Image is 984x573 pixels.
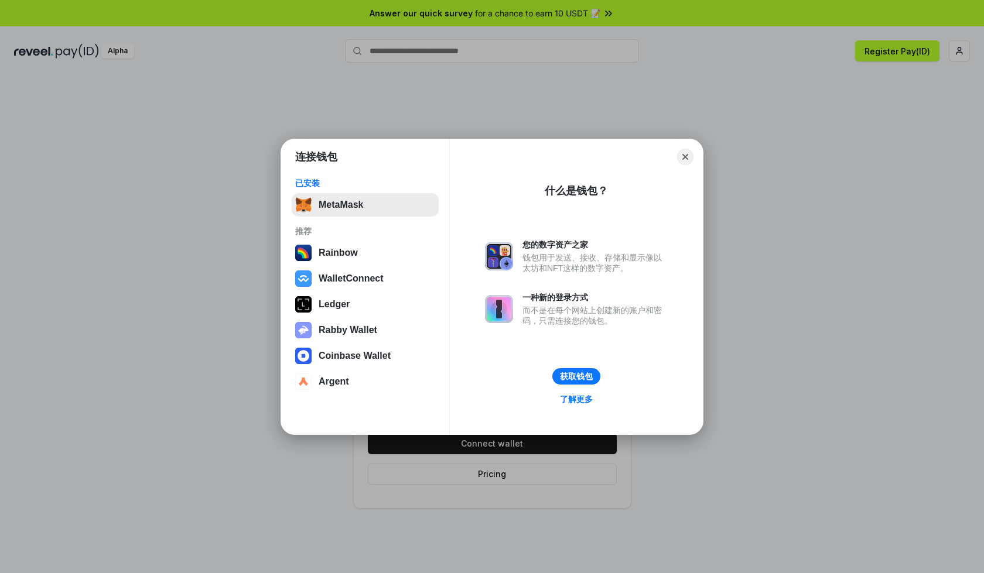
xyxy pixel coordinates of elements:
[319,299,350,310] div: Ledger
[292,370,439,393] button: Argent
[522,292,668,303] div: 一种新的登录方式
[292,318,439,342] button: Rabby Wallet
[295,150,337,164] h1: 连接钱包
[319,273,384,284] div: WalletConnect
[292,267,439,290] button: WalletConnect
[295,178,435,188] div: 已安装
[295,197,312,213] img: svg+xml,%3Csvg%20fill%3D%22none%22%20height%3D%2233%22%20viewBox%3D%220%200%2035%2033%22%20width%...
[545,184,608,198] div: 什么是钱包？
[485,295,513,323] img: svg+xml,%3Csvg%20xmlns%3D%22http%3A%2F%2Fwww.w3.org%2F2000%2Fsvg%22%20fill%3D%22none%22%20viewBox...
[560,371,593,382] div: 获取钱包
[319,325,377,335] div: Rabby Wallet
[522,239,668,250] div: 您的数字资产之家
[292,193,439,217] button: MetaMask
[560,394,593,404] div: 了解更多
[319,248,358,258] div: Rainbow
[295,270,312,287] img: svg+xml,%3Csvg%20width%3D%2228%22%20height%3D%2228%22%20viewBox%3D%220%200%2028%2028%22%20fill%3D...
[295,296,312,313] img: svg+xml,%3Csvg%20xmlns%3D%22http%3A%2F%2Fwww.w3.org%2F2000%2Fsvg%22%20width%3D%2228%22%20height%3...
[292,241,439,265] button: Rainbow
[295,348,312,364] img: svg+xml,%3Csvg%20width%3D%2228%22%20height%3D%2228%22%20viewBox%3D%220%200%2028%2028%22%20fill%3D...
[319,351,391,361] div: Coinbase Wallet
[292,344,439,368] button: Coinbase Wallet
[485,242,513,270] img: svg+xml,%3Csvg%20xmlns%3D%22http%3A%2F%2Fwww.w3.org%2F2000%2Fsvg%22%20fill%3D%22none%22%20viewBox...
[295,373,312,390] img: svg+xml,%3Csvg%20width%3D%2228%22%20height%3D%2228%22%20viewBox%3D%220%200%2028%2028%22%20fill%3D...
[319,200,363,210] div: MetaMask
[319,376,349,387] div: Argent
[677,149,693,165] button: Close
[553,392,600,407] a: 了解更多
[295,322,312,338] img: svg+xml,%3Csvg%20xmlns%3D%22http%3A%2F%2Fwww.w3.org%2F2000%2Fsvg%22%20fill%3D%22none%22%20viewBox...
[295,226,435,236] div: 推荐
[522,252,668,273] div: 钱包用于发送、接收、存储和显示像以太坊和NFT这样的数字资产。
[295,245,312,261] img: svg+xml,%3Csvg%20width%3D%22120%22%20height%3D%22120%22%20viewBox%3D%220%200%20120%20120%22%20fil...
[522,305,668,326] div: 而不是在每个网站上创建新的账户和密码，只需连接您的钱包。
[292,293,439,316] button: Ledger
[552,368,600,385] button: 获取钱包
